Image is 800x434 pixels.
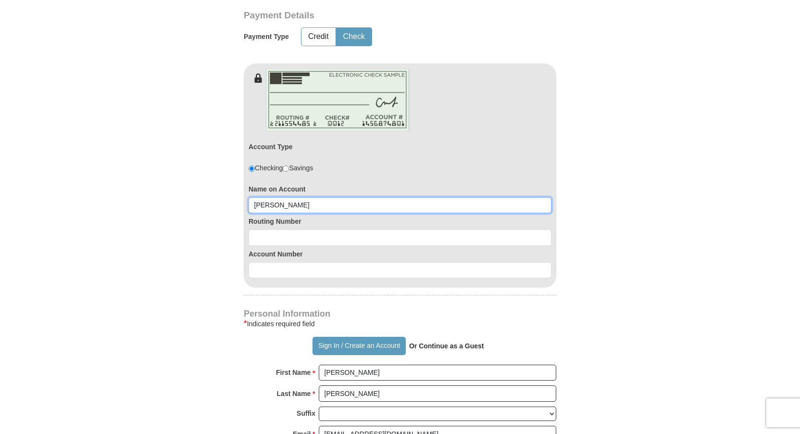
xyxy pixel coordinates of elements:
img: check-en.png [265,68,410,131]
strong: Or Continue as a Guest [409,342,484,350]
button: Sign In / Create an Account [312,337,405,355]
div: Indicates required field [244,318,556,330]
label: Account Type [249,142,293,152]
h5: Payment Type [244,33,289,41]
label: Routing Number [249,217,551,226]
strong: Last Name [277,387,311,400]
strong: First Name [276,366,311,379]
div: Checking Savings [249,163,313,173]
h3: Payment Details [244,10,489,21]
label: Account Number [249,249,551,259]
label: Name on Account [249,184,551,194]
button: Check [337,28,372,46]
button: Credit [301,28,336,46]
strong: Suffix [297,407,315,420]
h4: Personal Information [244,310,556,318]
